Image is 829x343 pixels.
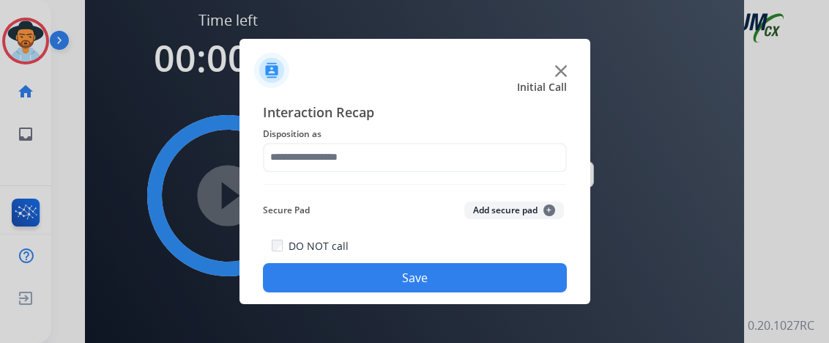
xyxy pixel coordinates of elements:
[263,263,567,292] button: Save
[289,239,349,254] label: DO NOT call
[464,202,564,219] button: Add secure pad+
[263,202,310,219] span: Secure Pad
[263,125,567,143] span: Disposition as
[254,53,289,88] img: contactIcon
[748,317,814,334] p: 0.20.1027RC
[517,80,567,95] span: Initial Call
[263,102,567,125] span: Interaction Recap
[263,184,567,185] img: contact-recap-line.svg
[543,204,555,216] span: +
